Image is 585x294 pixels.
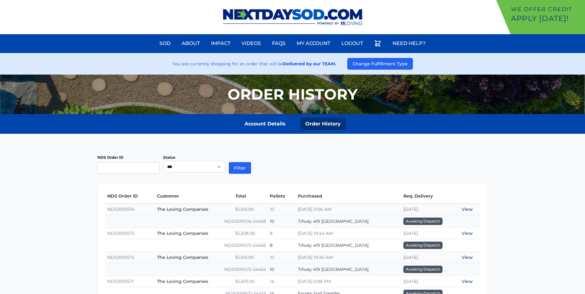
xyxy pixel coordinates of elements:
p: We offer Credit [511,5,583,14]
td: [DATE] 10:44 AM [295,228,401,239]
td: The Loving Companies [154,276,233,287]
a: Order History [300,118,346,130]
a: NDS0019574 [107,206,134,212]
th: Purchased [295,189,401,204]
td: 8 [267,239,295,252]
td: [DATE] 11:06 AM [295,204,401,215]
span: Awaiting Dispatch [403,242,443,249]
td: The Loving Companies [154,228,233,239]
td: [DATE] 5:08 PM [295,276,401,287]
a: NDS0019573 [107,231,134,236]
span: Awaiting Dispatch [403,218,443,225]
td: 10 [267,215,295,228]
a: View [462,231,473,236]
a: NDS0019572 [107,255,134,260]
td: NDS0019573-34456 [105,239,267,252]
td: NDS0019572-34454 [105,263,267,276]
th: Req. Delivery [401,189,449,204]
strong: Delivered by our TEAM. [283,61,336,67]
td: Tifway 419 [GEOGRAPHIC_DATA] [295,263,401,276]
a: Account Details [240,118,290,130]
td: $1,510.00 [233,204,267,215]
label: NDS Order ID [97,155,123,160]
a: Need Help? [389,36,429,51]
a: Sod [156,36,174,51]
label: Status [163,155,175,160]
td: The Loving Companies [154,252,233,263]
a: View [462,279,473,284]
td: [DATE] [401,276,449,287]
td: [DATE] [401,204,449,215]
a: FAQs [268,36,289,51]
a: Impact [207,36,234,51]
th: Total [233,189,267,204]
td: 10 [267,252,295,263]
td: Tifway 419 [GEOGRAPHIC_DATA] [295,239,401,252]
td: [DATE] [401,228,449,239]
a: View [462,255,473,260]
td: $1,470.00 [233,276,267,287]
th: NDS Order ID [105,189,154,204]
a: Videos [238,36,265,51]
td: [DATE] [401,252,449,263]
th: Customer [154,189,233,204]
td: $1,208.00 [233,228,267,239]
td: [DATE] 10:40 AM [295,252,401,263]
a: My Account [293,36,334,51]
span: Awaiting Dispatch [403,266,443,273]
td: 8 [267,228,295,239]
a: About [178,36,204,51]
a: NDS0019571 [107,279,134,284]
h1: Order History [228,87,357,102]
button: Change Fulfillment Type [347,58,413,70]
td: Tifway 419 [GEOGRAPHIC_DATA] [295,215,401,228]
td: 10 [267,204,295,215]
td: 14 [267,276,295,287]
td: $1,510.00 [233,252,267,263]
button: Filter [229,162,251,174]
a: Logout [338,36,367,51]
p: Apply [DATE]! [511,14,583,23]
td: The Loving Companies [154,204,233,215]
td: 10 [267,263,295,276]
th: Pallets [267,189,295,204]
td: NDS0019574-34458 [105,215,267,228]
a: View [462,206,473,212]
